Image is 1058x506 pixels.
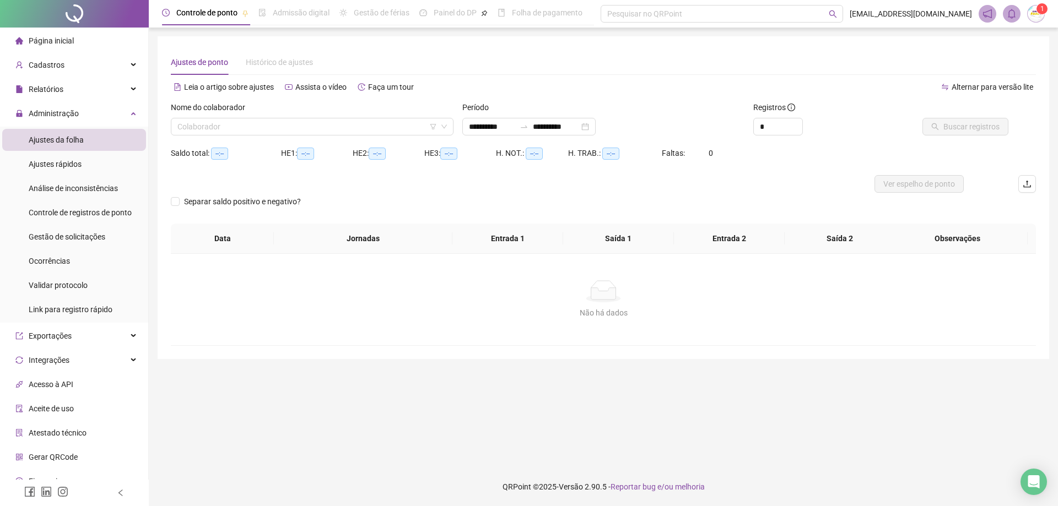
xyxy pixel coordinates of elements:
span: Ajustes da folha [29,135,84,144]
span: down [441,123,447,130]
th: Jornadas [274,224,452,254]
span: user-add [15,61,23,69]
span: search [829,10,837,18]
span: linkedin [41,486,52,497]
span: filter [430,123,436,130]
span: pushpin [481,10,488,17]
th: Entrada 2 [674,224,785,254]
span: book [498,9,505,17]
span: [EMAIL_ADDRESS][DOMAIN_NAME] [850,8,972,20]
span: Faltas: [662,149,687,157]
span: sun [339,9,347,17]
span: Link para registro rápido [29,305,112,314]
span: Gerar QRCode [29,453,78,461]
div: H. NOT.: [496,147,568,160]
span: --:-- [211,148,228,160]
span: Separar saldo positivo e negativo? [180,195,305,208]
span: file-text [174,83,181,91]
span: export [15,332,23,340]
span: Cadastros [29,61,64,69]
span: lock [15,110,23,117]
div: HE 1: [281,147,353,160]
span: instagram [57,486,68,497]
span: --:-- [526,148,543,160]
span: Ajustes rápidos [29,160,82,168]
span: Página inicial [29,36,74,45]
span: Aceite de uso [29,404,74,413]
span: Integrações [29,356,69,364]
span: --:-- [440,148,457,160]
span: Administração [29,109,79,118]
span: Acesso à API [29,380,73,389]
span: Relatórios [29,85,63,94]
span: Validar protocolo [29,281,88,290]
span: audit [15,405,23,412]
label: Período [462,101,496,113]
span: solution [15,429,23,437]
button: Ver espelho de ponto [875,175,964,193]
span: Controle de ponto [176,8,237,17]
span: Folha de pagamento [512,8,582,17]
span: Controle de registros de ponto [29,208,132,217]
span: info-circle [787,104,795,111]
span: dashboard [419,9,427,17]
span: Admissão digital [273,8,330,17]
span: to [520,122,528,131]
span: bell [1007,9,1017,19]
span: api [15,380,23,388]
th: Entrada 1 [452,224,563,254]
span: qrcode [15,453,23,461]
span: file [15,85,23,93]
span: Faça um tour [368,83,414,91]
span: dollar [15,477,23,485]
div: Open Intercom Messenger [1021,469,1047,495]
span: home [15,37,23,45]
div: HE 3: [424,147,496,160]
span: left [117,489,125,497]
sup: Atualize o seu contato no menu Meus Dados [1037,3,1048,14]
span: --:-- [297,148,314,160]
div: H. TRAB.: [568,147,662,160]
span: Observações [896,232,1019,244]
th: Saída 1 [563,224,674,254]
label: Nome do colaborador [171,101,252,113]
span: Ocorrências [29,257,70,265]
span: youtube [285,83,293,91]
span: Leia o artigo sobre ajustes [184,83,274,91]
button: Buscar registros [922,118,1008,135]
span: Análise de inconsistências [29,184,118,193]
footer: QRPoint © 2025 - 2.90.5 - [149,467,1058,506]
th: Observações [887,224,1028,254]
span: notification [983,9,992,19]
span: Exportações [29,331,72,340]
span: Financeiro [29,477,64,486]
span: facebook [24,486,35,497]
span: Reportar bug e/ou melhoria [611,482,705,491]
span: clock-circle [162,9,170,17]
span: pushpin [242,10,249,17]
img: 71702 [1028,6,1044,22]
span: upload [1023,179,1032,188]
div: HE 2: [353,147,424,160]
span: Atestado técnico [29,428,87,437]
span: Painel do DP [434,8,477,17]
span: --:-- [369,148,386,160]
span: sync [15,356,23,364]
span: Registros [753,101,795,113]
span: Alternar para versão lite [952,83,1033,91]
span: file-done [258,9,266,17]
span: Versão [559,482,583,491]
div: Não há dados [184,307,1023,319]
span: Histórico de ajustes [246,58,313,67]
th: Saída 2 [785,224,895,254]
span: Assista o vídeo [295,83,347,91]
th: Data [171,224,274,254]
span: 0 [709,149,713,157]
span: swap-right [520,122,528,131]
span: Gestão de férias [354,8,409,17]
span: 1 [1040,5,1044,13]
div: Saldo total: [171,147,281,160]
span: Gestão de solicitações [29,232,105,241]
span: --:-- [602,148,619,160]
span: Ajustes de ponto [171,58,228,67]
